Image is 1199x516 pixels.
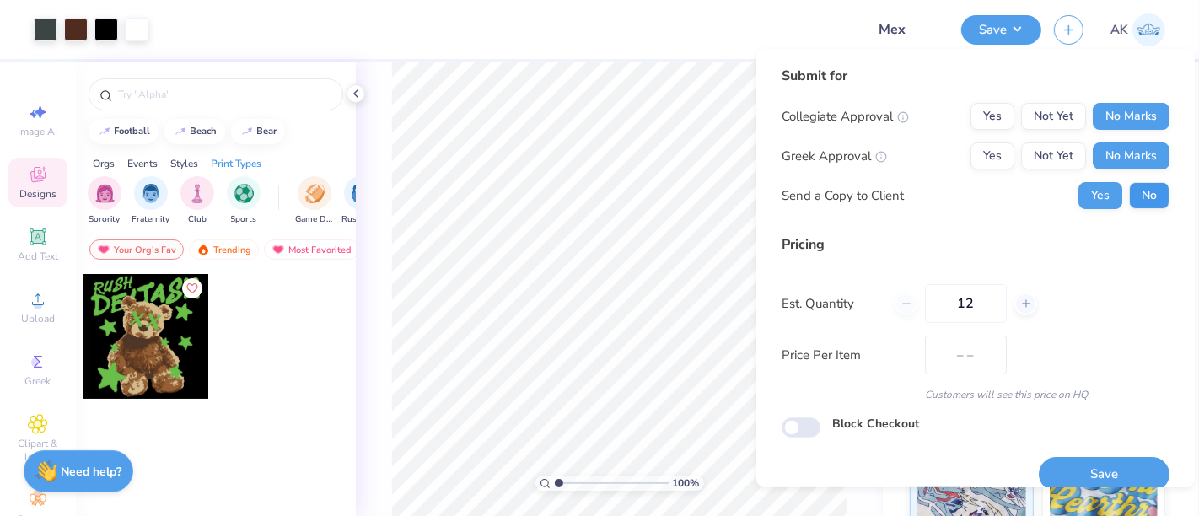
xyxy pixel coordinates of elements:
[1093,103,1169,130] button: No Marks
[1110,13,1165,46] a: AK
[95,184,115,203] img: Sorority Image
[305,184,325,203] img: Game Day Image
[182,278,202,298] button: Like
[188,213,207,226] span: Club
[341,176,380,226] div: filter for Rush & Bid
[25,374,51,388] span: Greek
[341,213,380,226] span: Rush & Bid
[132,213,170,226] span: Fraternity
[196,244,210,255] img: trending.gif
[231,213,257,226] span: Sports
[227,176,261,226] div: filter for Sports
[782,387,1169,402] div: Customers will see this price on HQ.
[97,244,110,255] img: most_fav.gif
[174,126,187,137] img: trend_line.gif
[89,239,184,260] div: Your Org's Fav
[115,126,151,136] div: football
[925,284,1007,323] input: – –
[191,126,218,136] div: beach
[1078,182,1122,209] button: Yes
[231,119,285,144] button: bear
[8,437,67,464] span: Clipart & logos
[189,239,259,260] div: Trending
[257,126,277,136] div: bear
[89,119,159,144] button: football
[88,176,121,226] button: filter button
[341,176,380,226] button: filter button
[352,184,371,203] img: Rush & Bid Image
[782,186,904,206] div: Send a Copy to Client
[142,184,160,203] img: Fraternity Image
[21,312,55,325] span: Upload
[832,415,919,433] label: Block Checkout
[1110,20,1128,40] span: AK
[970,103,1014,130] button: Yes
[93,156,115,171] div: Orgs
[127,156,158,171] div: Events
[1021,142,1086,169] button: Not Yet
[264,239,359,260] div: Most Favorited
[234,184,254,203] img: Sports Image
[170,156,198,171] div: Styles
[180,176,214,226] div: filter for Club
[132,176,170,226] button: filter button
[866,13,949,46] input: Untitled Design
[227,176,261,226] button: filter button
[89,213,121,226] span: Sorority
[295,176,334,226] button: filter button
[132,176,170,226] div: filter for Fraternity
[272,244,285,255] img: most_fav.gif
[782,346,912,365] label: Price Per Item
[673,476,700,491] span: 100 %
[240,126,254,137] img: trend_line.gif
[295,213,334,226] span: Game Day
[116,86,332,103] input: Try "Alpha"
[961,15,1041,45] button: Save
[62,464,122,480] strong: Need help?
[211,156,261,171] div: Print Types
[970,142,1014,169] button: Yes
[782,294,882,314] label: Est. Quantity
[98,126,111,137] img: trend_line.gif
[782,66,1169,86] div: Submit for
[180,176,214,226] button: filter button
[1129,182,1169,209] button: No
[782,234,1169,255] div: Pricing
[19,125,58,138] span: Image AI
[295,176,334,226] div: filter for Game Day
[88,176,121,226] div: filter for Sorority
[18,250,58,263] span: Add Text
[1093,142,1169,169] button: No Marks
[164,119,225,144] button: beach
[1021,103,1086,130] button: Not Yet
[782,107,909,126] div: Collegiate Approval
[1132,13,1165,46] img: Ananaya Kapoor
[1039,457,1169,492] button: Save
[782,147,887,166] div: Greek Approval
[19,187,56,201] span: Designs
[188,184,207,203] img: Club Image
